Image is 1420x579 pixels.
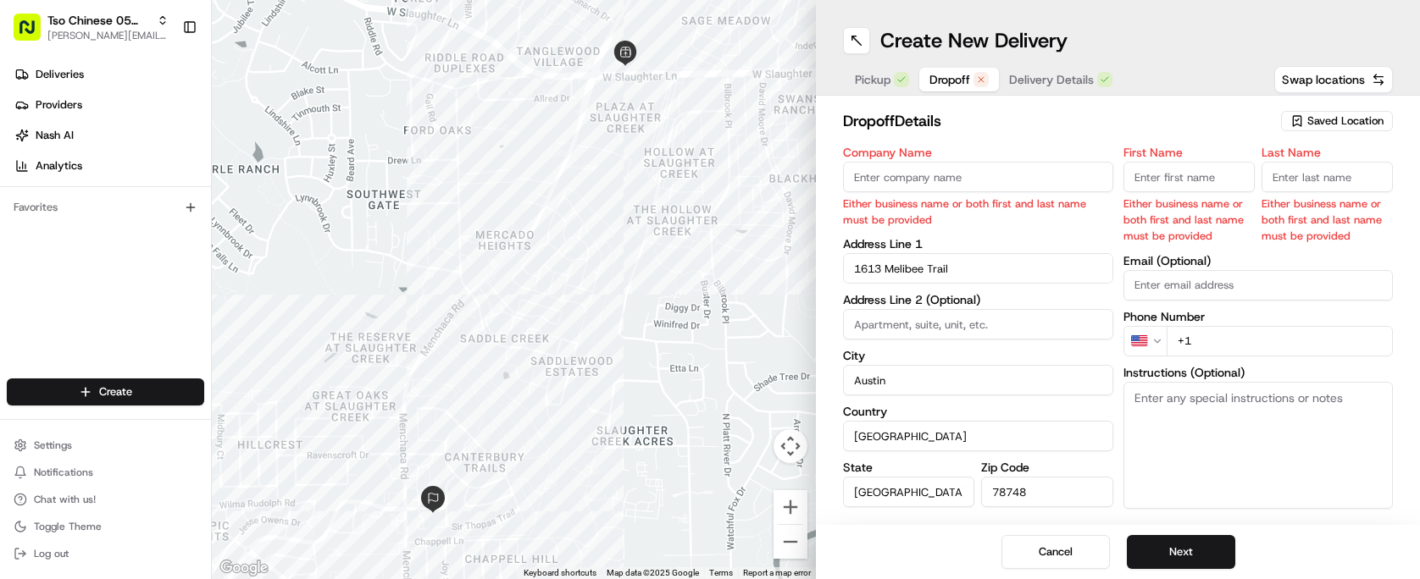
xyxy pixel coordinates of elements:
span: Settings [34,438,72,452]
span: Nash AI [36,128,74,143]
span: Map data ©2025 Google [607,568,699,577]
p: Welcome 👋 [17,68,308,95]
input: Enter state [843,477,974,507]
a: Powered byPylon [119,286,205,300]
input: Enter zip code [981,477,1112,507]
input: Enter country [843,421,1113,451]
span: Pickup [855,71,890,88]
input: Enter company name [843,162,1113,192]
span: Delivery Details [1009,71,1094,88]
a: Providers [7,91,211,119]
label: Instructions (Optional) [1123,367,1394,378]
span: Saved Location [1307,113,1384,129]
button: Zoom in [774,490,807,524]
label: Zip Code [981,461,1112,473]
input: Enter phone number [1167,326,1394,356]
p: Either business name or both first and last name must be provided [843,196,1113,228]
span: Create [99,384,132,400]
label: First Name [1123,146,1255,158]
a: 💻API Documentation [136,239,279,269]
a: Nash AI [7,122,211,149]
a: Report a map error [743,568,811,577]
a: Analytics [7,152,211,179]
span: Providers [36,97,82,113]
input: Enter first name [1123,162,1255,192]
h1: Create New Delivery [880,27,1068,54]
button: Notifications [7,460,204,484]
button: Chat with us! [7,488,204,511]
span: Swap locations [1282,71,1365,88]
button: Cancel [1001,535,1110,569]
button: Start new chat [288,167,308,187]
div: Favorites [7,194,204,221]
label: Phone Number [1123,311,1394,323]
span: Dropoff [929,71,970,88]
label: Company Name [843,146,1113,158]
label: State [843,461,974,473]
button: Settings [7,433,204,457]
button: Saved Location [1281,109,1393,133]
button: [PERSON_NAME][EMAIL_ADDRESS][DOMAIN_NAME] [47,29,169,42]
button: Keyboard shortcuts [524,567,596,579]
img: Google [216,557,272,579]
div: 💻 [143,247,157,261]
button: Log out [7,542,204,565]
div: Start new chat [58,162,278,179]
img: 1736555255976-a54dd68f-1ca7-489b-9aae-adbdc363a1c4 [17,162,47,192]
button: Next [1127,535,1235,569]
input: Apartment, suite, unit, etc. [843,309,1113,339]
a: Deliveries [7,61,211,88]
button: Zoom out [774,525,807,559]
span: Toggle Theme [34,520,102,533]
h2: dropoff Details [843,109,1271,133]
p: Either business name or both first and last name must be provided [1123,196,1255,245]
label: City [843,350,1113,361]
span: Chat with us! [34,493,96,506]
span: Pylon [169,287,205,300]
span: Analytics [36,158,82,174]
button: Swap locations [1274,66,1393,93]
span: Knowledge Base [34,245,130,262]
span: Log out [34,547,69,560]
button: Tso Chinese 05 [PERSON_NAME] [47,12,150,29]
span: Notifications [34,466,93,479]
label: Address Line 1 [843,238,1113,250]
span: API Documentation [160,245,272,262]
p: Either business name or both first and last name must be provided [1262,196,1393,245]
input: Clear [44,109,280,127]
div: 📗 [17,247,31,261]
button: Map camera controls [774,429,807,463]
input: Enter last name [1262,162,1393,192]
button: Create [7,378,204,405]
img: Nash [17,17,51,51]
div: We're available if you need us! [58,179,214,192]
input: Enter city [843,365,1113,395]
input: Enter address [843,253,1113,284]
button: Tso Chinese 05 [PERSON_NAME][PERSON_NAME][EMAIL_ADDRESS][DOMAIN_NAME] [7,7,175,47]
a: 📗Knowledge Base [10,239,136,269]
a: Open this area in Google Maps (opens a new window) [216,557,272,579]
input: Enter email address [1123,270,1394,301]
button: Toggle Theme [7,515,204,538]
label: Country [843,405,1113,417]
a: Terms [709,568,733,577]
label: Email (Optional) [1123,255,1394,267]
label: Last Name [1262,146,1393,158]
label: Address Line 2 (Optional) [843,294,1113,306]
span: Deliveries [36,67,84,82]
